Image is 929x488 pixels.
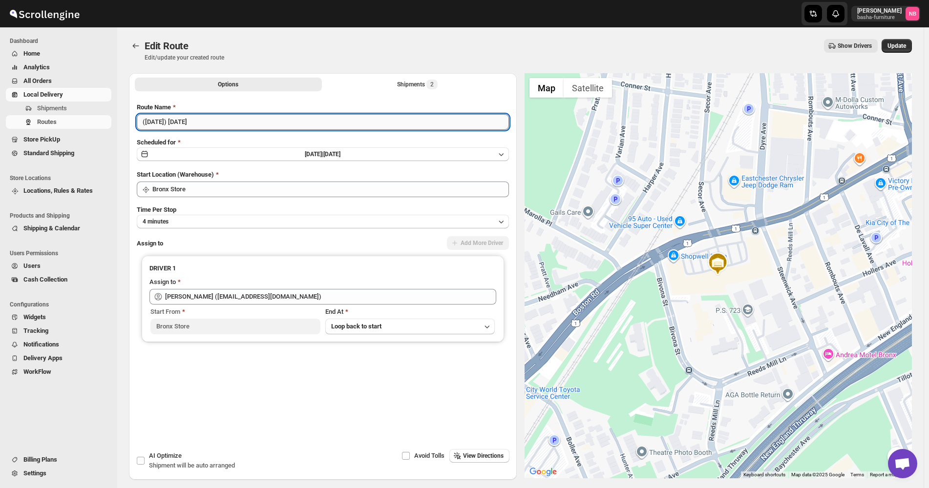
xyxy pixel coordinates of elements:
span: Update [887,42,906,50]
button: Cash Collection [6,273,111,286]
span: Avoid Tolls [414,452,444,459]
span: Home [23,50,40,57]
span: Tracking [23,327,48,334]
text: NB [909,11,916,17]
button: Analytics [6,61,111,74]
button: Keyboard shortcuts [743,471,785,478]
span: Local Delivery [23,91,63,98]
button: Show street map [529,78,564,98]
span: Analytics [23,63,50,71]
button: Show satellite imagery [564,78,612,98]
button: Home [6,47,111,61]
span: Standard Shipping [23,149,74,157]
span: Configurations [10,301,112,308]
a: Report a map error [870,472,909,477]
span: Assign to [137,240,163,247]
button: 4 minutes [137,215,509,228]
button: Selected Shipments [324,78,511,91]
span: Loop back to start [331,323,381,330]
img: Google [527,466,559,478]
button: View Directions [449,449,509,463]
span: Routes [37,118,57,125]
span: Show Drivers [838,42,872,50]
a: Open this area in Google Maps (opens a new window) [527,466,559,478]
button: Update [882,39,912,53]
div: Open chat [888,449,917,478]
button: Locations, Rules & Rates [6,184,111,198]
span: All Orders [23,77,52,84]
button: All Orders [6,74,111,88]
span: Widgets [23,313,46,321]
span: 2 [430,81,434,88]
button: Users [6,259,111,273]
button: Routes [6,115,111,129]
span: Route Name [137,103,171,111]
button: Settings [6,467,111,480]
span: Options [218,81,238,88]
button: Routes [129,39,143,53]
span: Edit Route [145,40,189,52]
p: [PERSON_NAME] [857,7,902,15]
span: Shipments [37,104,67,112]
div: End At [325,307,495,317]
span: View Directions [463,452,504,460]
input: Search location [152,182,509,197]
div: Assign to [149,277,176,287]
span: Users Permissions [10,249,112,257]
button: User menu [851,6,920,21]
span: Dashboard [10,37,112,45]
button: WorkFlow [6,365,111,379]
span: Start Location (Warehouse) [137,171,214,178]
input: Eg: Bengaluru Route [137,114,509,130]
span: WorkFlow [23,368,51,375]
span: Nael Basha [906,7,919,20]
span: Store Locations [10,174,112,182]
p: Edit/update your created route [145,54,224,61]
span: AI Optimize [149,452,182,459]
div: Shipments [397,80,438,89]
span: Scheduled for [137,139,176,146]
span: Delivery Apps [23,354,63,362]
span: Store PickUp [23,136,60,143]
img: ScrollEngine [8,1,81,26]
button: [DATE]|[DATE] [137,147,509,161]
span: Start From [150,308,180,315]
button: All Route Options [135,78,322,91]
span: Products and Shipping [10,212,112,220]
span: Billing Plans [23,456,57,463]
button: Show Drivers [824,39,878,53]
span: Settings [23,469,46,477]
button: Delivery Apps [6,351,111,365]
div: All Route Options [129,95,517,416]
span: Users [23,262,41,269]
span: Shipment will be auto arranged [149,462,235,469]
p: basha-furniture [857,15,902,20]
span: Map data ©2025 Google [791,472,845,477]
span: [DATE] [323,151,340,158]
button: Tracking [6,324,111,338]
span: Notifications [23,341,59,348]
button: Shipments [6,102,111,115]
button: Shipping & Calendar [6,222,111,235]
span: Shipping & Calendar [23,224,80,232]
span: 4 minutes [143,218,169,225]
button: Notifications [6,338,111,351]
button: Billing Plans [6,453,111,467]
h3: DRIVER 1 [149,264,496,273]
span: Cash Collection [23,276,67,283]
span: Time Per Stop [137,206,176,213]
input: Search assignee [165,289,496,305]
span: Locations, Rules & Rates [23,187,93,194]
button: Widgets [6,310,111,324]
button: Map camera controls [887,447,907,467]
span: [DATE] | [305,151,323,158]
a: Terms (opens in new tab) [850,472,864,477]
button: Loop back to start [325,319,495,334]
